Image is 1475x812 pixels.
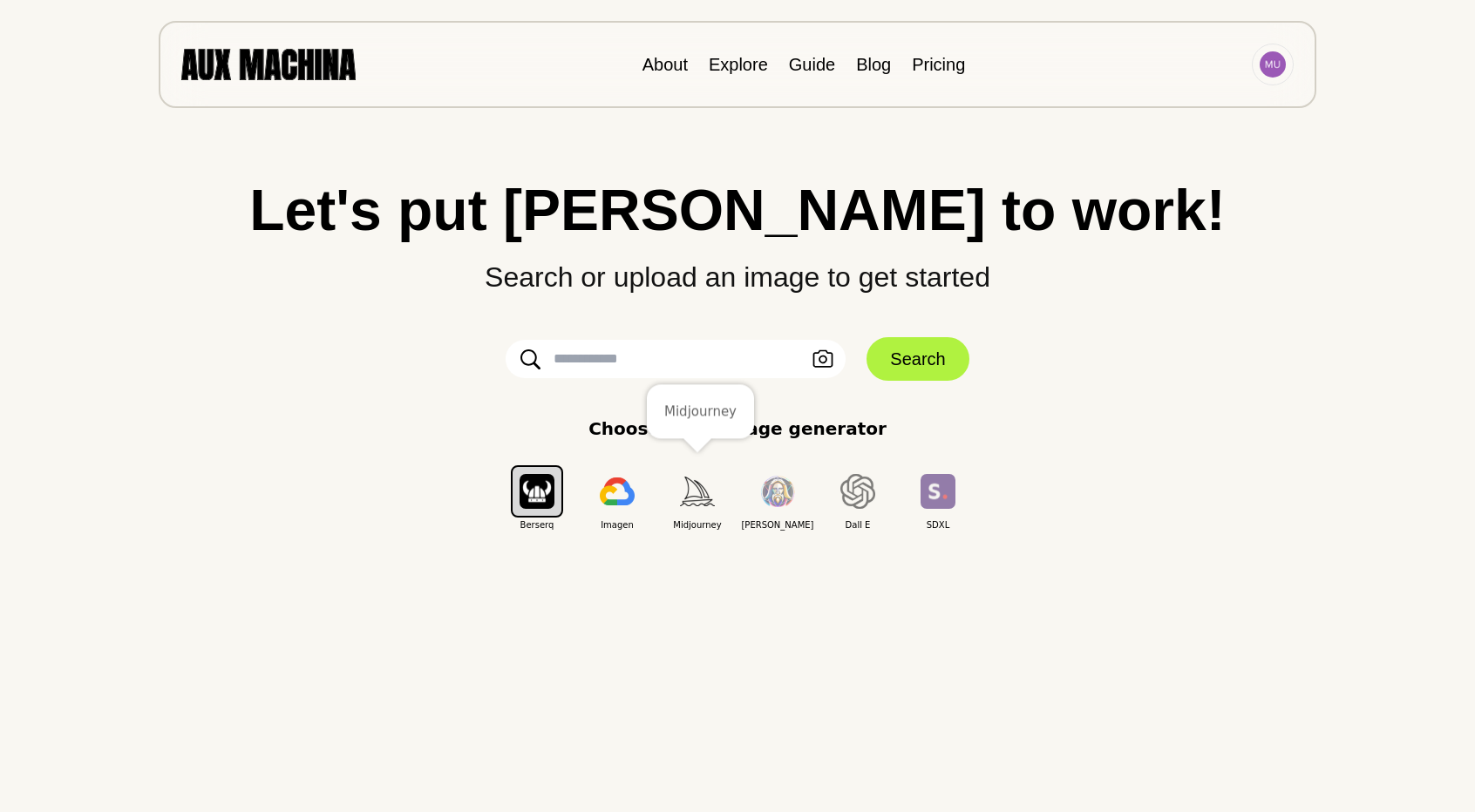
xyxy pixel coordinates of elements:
[898,518,978,531] span: SDXL
[760,476,795,508] img: Leonardo
[709,55,768,74] a: Explore
[867,337,969,381] button: Search
[664,402,737,422] div: Midjourney
[35,239,1440,298] p: Search or upload an image to get started
[1260,51,1286,78] img: Avatar
[35,181,1440,239] h1: Let's put [PERSON_NAME] to work!
[181,49,356,79] img: AUX MACHINA
[497,518,577,531] span: Berserq
[921,474,955,508] img: SDXL
[577,518,657,531] span: Imagen
[520,474,554,508] img: Berserq
[840,474,875,509] img: Dall E
[657,518,737,531] span: Midjourney
[789,55,835,74] a: Guide
[600,477,635,505] img: Imagen
[912,55,965,74] a: Pricing
[642,55,688,74] a: About
[680,477,715,505] img: Midjourney
[588,416,887,442] p: Choose an AI image generator
[856,55,891,74] a: Blog
[737,518,818,531] span: [PERSON_NAME]
[818,518,898,531] span: Dall E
